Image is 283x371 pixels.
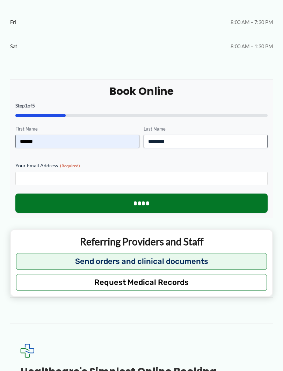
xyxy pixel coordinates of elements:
p: Referring Providers and Staff [16,235,267,248]
label: Your Email Address [15,162,268,169]
p: Step of [15,103,268,108]
span: 1 [25,103,28,108]
img: Expected Healthcare Logo [20,344,34,358]
button: Request Medical Records [16,274,267,291]
span: 8:00 AM – 7:30 PM [231,17,273,27]
span: 8:00 AM – 1:30 PM [231,42,273,51]
span: Sat [10,42,17,51]
label: First Name [15,126,139,132]
span: 5 [32,103,35,108]
span: (Required) [60,163,80,168]
h2: Book Online [15,84,268,98]
span: Fri [10,17,16,27]
label: Last Name [144,126,268,132]
button: Send orders and clinical documents [16,253,267,270]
